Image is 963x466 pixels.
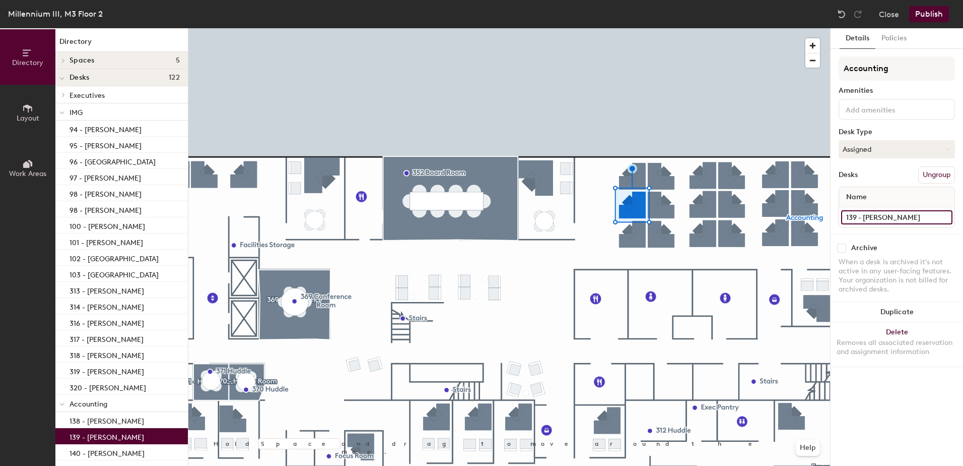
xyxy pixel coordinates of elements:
[70,252,159,263] p: 102 - [GEOGRAPHIC_DATA]
[70,381,146,392] p: 320 - [PERSON_NAME]
[70,400,107,409] span: Accounting
[70,365,144,376] p: 319 - [PERSON_NAME]
[70,171,141,183] p: 97 - [PERSON_NAME]
[70,268,159,279] p: 103 - [GEOGRAPHIC_DATA]
[55,36,188,52] h1: Directory
[169,74,180,82] span: 122
[837,9,847,19] img: Undo
[831,322,963,367] button: DeleteRemoves all associated reservation and assignment information
[841,210,952,224] input: Unnamed desk
[839,87,955,95] div: Amenities
[853,9,863,19] img: Redo
[70,284,144,296] p: 313 - [PERSON_NAME]
[837,338,957,357] div: Removes all associated reservation and assignment information
[831,302,963,322] button: Duplicate
[70,123,142,134] p: 94 - [PERSON_NAME]
[70,91,105,100] span: Executives
[70,348,144,360] p: 318 - [PERSON_NAME]
[879,6,899,22] button: Close
[12,59,43,67] span: Directory
[9,169,46,178] span: Work Areas
[70,316,144,328] p: 316 - [PERSON_NAME]
[176,56,180,65] span: 5
[839,128,955,136] div: Desk Type
[70,414,144,426] p: 138 - [PERSON_NAME]
[851,244,877,252] div: Archive
[70,236,143,247] p: 101 - [PERSON_NAME]
[909,6,949,22] button: Publish
[70,332,144,344] p: 317 - [PERSON_NAME]
[70,446,145,458] p: 140 - [PERSON_NAME]
[841,188,872,206] span: Name
[70,300,144,312] p: 314 - [PERSON_NAME]
[839,140,955,158] button: Assigned
[844,103,934,115] input: Add amenities
[875,28,913,49] button: Policies
[70,56,95,65] span: Spaces
[70,203,142,215] p: 98 - [PERSON_NAME]
[70,187,142,199] p: 98 - [PERSON_NAME]
[8,8,103,20] div: Millennium III, M3 Floor 2
[918,166,955,184] button: Ungroup
[70,139,142,150] p: 95 - [PERSON_NAME]
[70,219,145,231] p: 100 - [PERSON_NAME]
[70,74,89,82] span: Desks
[796,440,820,456] button: Help
[17,114,39,123] span: Layout
[70,430,144,442] p: 139 - [PERSON_NAME]
[70,108,83,117] span: IMG
[839,258,955,294] div: When a desk is archived it's not active in any user-facing features. Your organization is not bil...
[839,171,858,179] div: Desks
[70,155,156,166] p: 96 - [GEOGRAPHIC_DATA]
[840,28,875,49] button: Details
